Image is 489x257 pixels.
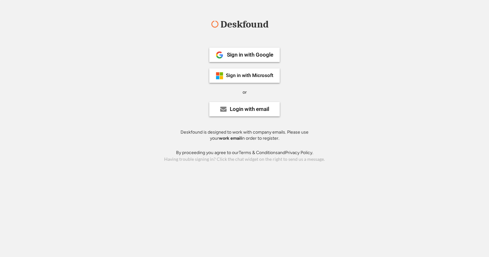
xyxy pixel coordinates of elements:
a: Terms & Conditions [239,150,278,155]
div: Sign in with Google [227,52,273,58]
div: By proceeding you agree to our and [176,150,313,156]
div: Login with email [230,106,269,112]
div: or [243,89,247,96]
img: 1024px-Google__G__Logo.svg.png [216,51,223,59]
div: Deskfound [217,19,272,29]
strong: work email [219,136,241,141]
a: Privacy Policy. [285,150,313,155]
div: Deskfound is designed to work with company emails. Please use your in order to register. [172,129,317,142]
img: ms-symbollockup_mssymbol_19.png [216,72,223,80]
div: Sign in with Microsoft [226,73,273,78]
